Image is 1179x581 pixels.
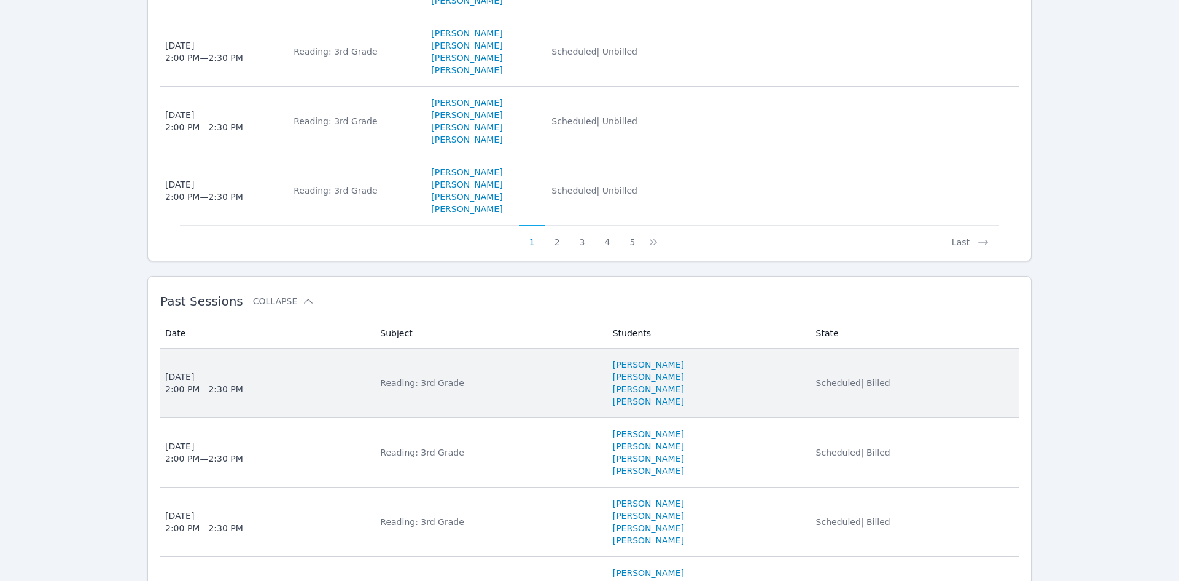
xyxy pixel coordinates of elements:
div: Reading: 3rd Grade [380,446,597,459]
a: [PERSON_NAME] [431,203,502,215]
a: [PERSON_NAME] [613,371,684,383]
a: [PERSON_NAME] [613,510,684,522]
button: 4 [594,225,620,248]
th: Subject [373,318,605,349]
button: 3 [570,225,595,248]
button: Last [942,225,999,248]
a: [PERSON_NAME] [431,52,502,64]
button: 2 [545,225,570,248]
div: [DATE] 2:00 PM — 2:30 PM [165,510,243,534]
div: Reading: 3rd Grade [294,115,416,127]
a: [PERSON_NAME] [431,64,502,76]
span: Scheduled | Unbilled [551,186,637,196]
a: [PERSON_NAME] [431,39,502,52]
div: [DATE] 2:00 PM — 2:30 PM [165,371,243,395]
a: [PERSON_NAME] [431,133,502,146]
th: State [809,318,1019,349]
tr: [DATE]2:00 PM—2:30 PMReading: 3rd Grade[PERSON_NAME][PERSON_NAME][PERSON_NAME][PERSON_NAME]Schedu... [160,156,1019,225]
a: [PERSON_NAME] [431,109,502,121]
a: [PERSON_NAME] [613,497,684,510]
tr: [DATE]2:00 PM—2:30 PMReading: 3rd Grade[PERSON_NAME][PERSON_NAME][PERSON_NAME][PERSON_NAME]Schedu... [160,87,1019,156]
a: [PERSON_NAME] [613,358,684,371]
tr: [DATE]2:00 PM—2:30 PMReading: 3rd Grade[PERSON_NAME][PERSON_NAME][PERSON_NAME][PERSON_NAME]Schedu... [160,418,1019,488]
div: [DATE] 2:00 PM — 2:30 PM [165,109,243,133]
div: Reading: 3rd Grade [294,45,416,58]
button: Collapse [253,295,314,307]
tr: [DATE]2:00 PM—2:30 PMReading: 3rd Grade[PERSON_NAME][PERSON_NAME][PERSON_NAME][PERSON_NAME]Schedu... [160,488,1019,557]
a: [PERSON_NAME] [431,191,502,203]
a: [PERSON_NAME] [613,440,684,453]
span: Scheduled | Unbilled [551,47,637,57]
a: [PERSON_NAME] [613,428,684,440]
button: 5 [620,225,645,248]
a: [PERSON_NAME] [431,166,502,178]
a: [PERSON_NAME] [613,453,684,465]
span: Scheduled | Billed [816,448,890,457]
span: Scheduled | Billed [816,378,890,388]
span: Scheduled | Unbilled [551,116,637,126]
a: [PERSON_NAME] [613,567,684,579]
button: 1 [519,225,545,248]
a: [PERSON_NAME] [431,121,502,133]
a: [PERSON_NAME] [613,522,684,534]
div: Reading: 3rd Grade [380,377,597,389]
span: Scheduled | Billed [816,517,890,527]
span: Past Sessions [160,294,243,309]
div: [DATE] 2:00 PM — 2:30 PM [165,178,243,203]
tr: [DATE]2:00 PM—2:30 PMReading: 3rd Grade[PERSON_NAME][PERSON_NAME][PERSON_NAME][PERSON_NAME]Schedu... [160,17,1019,87]
a: [PERSON_NAME] [431,178,502,191]
a: [PERSON_NAME] [613,395,684,408]
th: Students [605,318,809,349]
th: Date [160,318,373,349]
div: Reading: 3rd Grade [294,184,416,197]
a: [PERSON_NAME] [431,97,502,109]
a: [PERSON_NAME] [431,27,502,39]
a: [PERSON_NAME] [613,383,684,395]
tr: [DATE]2:00 PM—2:30 PMReading: 3rd Grade[PERSON_NAME][PERSON_NAME][PERSON_NAME][PERSON_NAME]Schedu... [160,349,1019,418]
a: [PERSON_NAME] [613,465,684,477]
div: Reading: 3rd Grade [380,516,597,528]
a: [PERSON_NAME] [613,534,684,547]
div: [DATE] 2:00 PM — 2:30 PM [165,39,243,64]
div: [DATE] 2:00 PM — 2:30 PM [165,440,243,465]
